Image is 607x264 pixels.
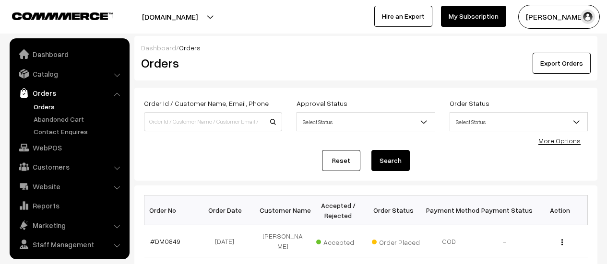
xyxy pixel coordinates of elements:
a: Orders [31,102,126,112]
label: Order Id / Customer Name, Email, Phone [144,98,269,108]
th: Order Status [366,195,422,225]
a: Hire an Expert [374,6,432,27]
th: Order Date [200,195,255,225]
button: [DOMAIN_NAME] [108,5,231,29]
span: Select Status [450,114,587,130]
th: Accepted / Rejected [310,195,366,225]
h2: Orders [141,56,281,70]
img: user [581,10,595,24]
a: WebPOS [12,139,126,156]
input: Order Id / Customer Name / Customer Email / Customer Phone [144,112,282,131]
a: Customers [12,158,126,175]
span: Accepted [316,235,364,247]
td: [DATE] [200,225,255,257]
th: Action [532,195,588,225]
button: Search [371,150,410,171]
th: Customer Name [255,195,311,225]
a: More Options [538,137,581,145]
th: Payment Status [477,195,533,225]
a: Dashboard [12,46,126,63]
th: Order No [144,195,200,225]
div: / [141,43,591,53]
a: Staff Management [12,236,126,253]
a: COMMMERCE [12,10,96,21]
span: Order Placed [372,235,420,247]
span: Select Status [297,114,434,130]
label: Approval Status [297,98,347,108]
span: Select Status [450,112,588,131]
img: Menu [561,239,563,245]
button: Export Orders [533,53,591,74]
td: COD [421,225,477,257]
th: Payment Method [421,195,477,225]
a: Orders [12,84,126,102]
a: Contact Enquires [31,126,126,137]
a: Abandoned Cart [31,114,126,124]
td: [PERSON_NAME] [255,225,311,257]
span: Orders [179,44,201,52]
a: My Subscription [441,6,506,27]
span: Select Status [297,112,435,131]
a: Reports [12,197,126,214]
a: Catalog [12,65,126,82]
label: Order Status [450,98,489,108]
img: COMMMERCE [12,12,113,20]
a: Marketing [12,217,126,234]
a: #DM0849 [150,237,180,245]
a: Website [12,178,126,195]
a: Reset [322,150,360,171]
a: Dashboard [141,44,176,52]
td: - [477,225,533,257]
button: [PERSON_NAME] [518,5,600,29]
